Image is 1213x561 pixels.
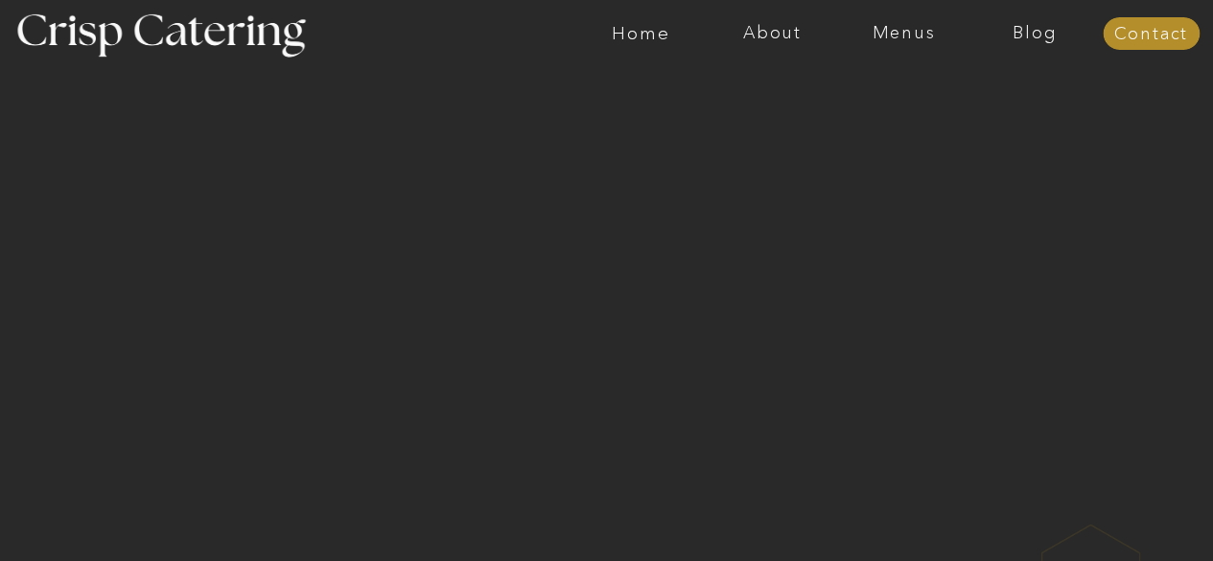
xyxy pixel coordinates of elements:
a: Contact [1103,25,1200,44]
a: About [707,24,838,43]
a: Menus [838,24,969,43]
a: Home [575,24,707,43]
a: Blog [969,24,1101,43]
